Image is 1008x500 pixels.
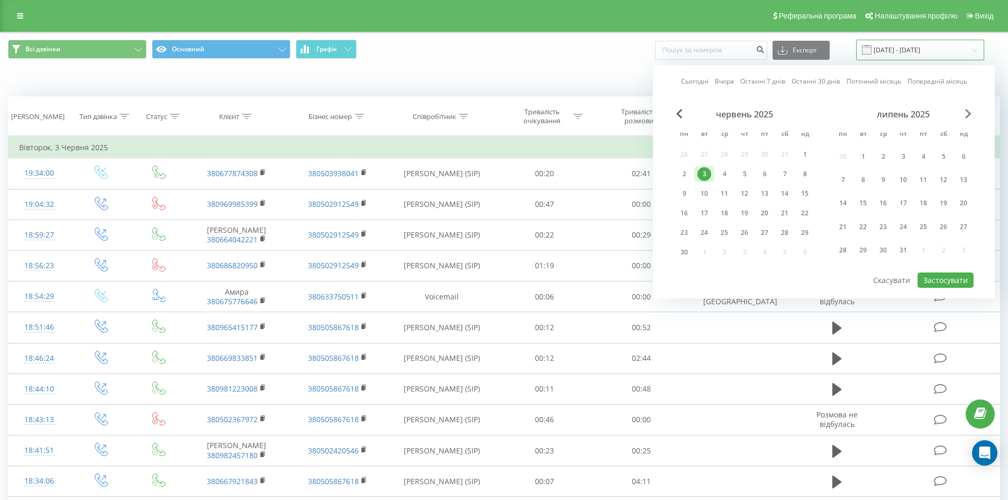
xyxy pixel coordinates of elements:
[496,189,593,220] td: 00:47
[496,466,593,497] td: 00:07
[953,170,974,189] div: нд 13 лип 2025 р.
[798,206,812,220] div: 22
[19,225,60,246] div: 18:59:27
[593,404,690,435] td: 00:00
[186,435,287,466] td: [PERSON_NAME]
[674,166,694,182] div: пн 2 черв 2025 р.
[873,170,893,189] div: ср 9 лип 2025 р.
[146,112,167,121] div: Статус
[778,206,792,220] div: 21
[19,410,60,430] div: 18:43:13
[496,343,593,374] td: 00:12
[186,281,287,312] td: Амира
[496,250,593,281] td: 01:19
[933,217,953,237] div: сб 26 лип 2025 р.
[593,250,690,281] td: 00:00
[697,206,711,220] div: 17
[496,312,593,343] td: 00:12
[916,173,930,187] div: 11
[957,173,970,187] div: 13
[893,147,913,166] div: чт 3 лип 2025 р.
[816,410,858,429] span: Розмова не відбулась
[219,112,239,121] div: Клієнт
[19,348,60,369] div: 18:46:24
[856,196,870,210] div: 15
[677,187,691,201] div: 9
[677,167,691,181] div: 2
[388,281,496,312] td: Voicemail
[895,127,911,143] abbr: четвер
[773,41,830,60] button: Експорт
[496,281,593,312] td: 00:06
[207,450,258,460] a: 380982457180
[873,147,893,166] div: ср 2 лип 2025 р.
[207,234,258,244] a: 380664042221
[795,205,815,221] div: нд 22 черв 2025 р.
[8,137,1000,158] td: Вівторок, 3 Червня 2025
[677,226,691,240] div: 23
[714,186,734,202] div: ср 11 черв 2025 р.
[514,107,570,125] div: Тривалість очікування
[593,374,690,404] td: 00:48
[778,187,792,201] div: 14
[833,109,974,120] div: липень 2025
[308,446,359,456] a: 380502420546
[893,241,913,260] div: чт 31 лип 2025 р.
[681,76,709,86] a: Сьогодні
[207,168,258,178] a: 380677874308
[795,225,815,241] div: нд 29 черв 2025 р.
[308,353,359,363] a: 380505867618
[896,196,910,210] div: 17
[19,471,60,492] div: 18:34:06
[207,199,258,209] a: 380969985399
[388,158,496,189] td: [PERSON_NAME] (SIP)
[755,186,775,202] div: пт 13 черв 2025 р.
[957,196,970,210] div: 20
[953,217,974,237] div: нд 27 лип 2025 р.
[833,170,853,189] div: пн 7 лип 2025 р.
[913,170,933,189] div: пт 11 лип 2025 р.
[715,76,734,86] a: Вчора
[876,150,890,163] div: 2
[775,166,795,182] div: сб 7 черв 2025 р.
[677,206,691,220] div: 16
[413,112,456,121] div: Співробітник
[758,187,771,201] div: 13
[694,225,714,241] div: вт 24 черв 2025 р.
[207,322,258,332] a: 380965415177
[714,205,734,221] div: ср 18 черв 2025 р.
[496,158,593,189] td: 00:20
[757,127,773,143] abbr: п’ятниця
[388,250,496,281] td: [PERSON_NAME] (SIP)
[775,186,795,202] div: сб 14 черв 2025 р.
[779,12,857,20] span: Реферальна програма
[836,173,850,187] div: 7
[186,220,287,250] td: [PERSON_NAME]
[734,225,755,241] div: чт 26 черв 2025 р.
[308,476,359,486] a: 380505867618
[896,173,910,187] div: 10
[792,76,840,86] a: Останні 30 днів
[676,109,683,119] span: Previous Month
[915,127,931,143] abbr: п’ятниця
[388,404,496,435] td: [PERSON_NAME] (SIP)
[19,256,60,276] div: 18:56:23
[738,167,751,181] div: 5
[207,353,258,363] a: 380669833851
[833,194,853,213] div: пн 14 лип 2025 р.
[388,435,496,466] td: [PERSON_NAME] (SIP)
[893,217,913,237] div: чт 24 лип 2025 р.
[893,170,913,189] div: чт 10 лип 2025 р.
[795,186,815,202] div: нд 15 черв 2025 р.
[308,384,359,394] a: 380505867618
[893,194,913,213] div: чт 17 лип 2025 р.
[207,476,258,486] a: 380667921843
[79,112,117,121] div: Тип дзвінка
[876,173,890,187] div: 9
[207,384,258,394] a: 380981223008
[308,168,359,178] a: 380503938041
[835,127,851,143] abbr: понеділок
[873,194,893,213] div: ср 16 лип 2025 р.
[778,167,792,181] div: 7
[676,127,692,143] abbr: понеділок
